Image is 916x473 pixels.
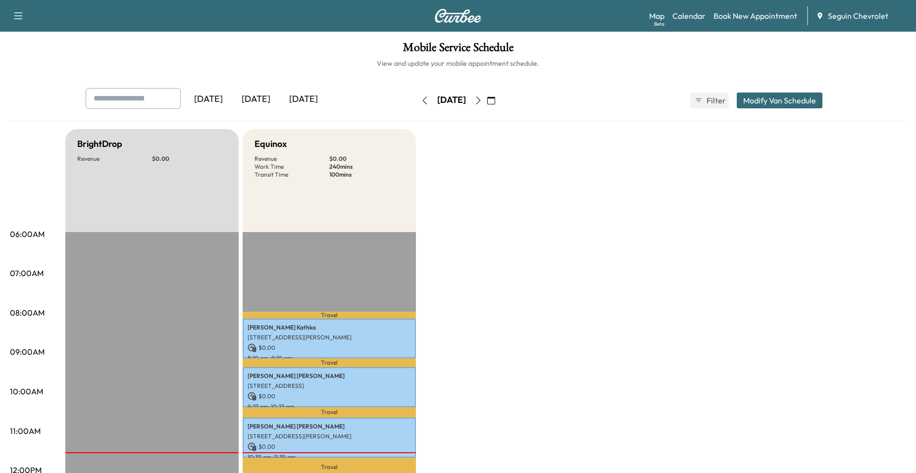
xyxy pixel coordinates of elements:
button: Modify Van Schedule [737,93,822,108]
a: Book New Appointment [713,10,797,22]
p: Travel [243,358,416,367]
p: Travel [243,312,416,318]
p: Transit Time [254,171,329,179]
a: Calendar [672,10,706,22]
p: 10:00AM [10,385,43,397]
div: [DATE] [280,88,327,111]
h1: Mobile Service Schedule [10,42,906,58]
img: Curbee Logo [434,9,482,23]
p: $ 0.00 [152,155,227,163]
p: 9:23 am - 10:23 am [248,403,411,411]
p: 09:00AM [10,346,45,358]
p: $ 0.00 [248,343,411,352]
p: $ 0.00 [248,442,411,451]
p: [PERSON_NAME] [PERSON_NAME] [248,423,411,430]
div: Beta [654,20,664,28]
p: 100 mins [329,171,404,179]
h6: View and update your mobile appointment schedule. [10,58,906,68]
p: 08:00AM [10,307,45,319]
span: Seguin Chevrolet [828,10,888,22]
p: 8:10 am - 9:10 am [248,354,411,362]
p: 06:00AM [10,228,45,240]
p: Revenue [254,155,329,163]
p: 11:00AM [10,425,41,437]
p: [STREET_ADDRESS][PERSON_NAME] [248,432,411,440]
div: [DATE] [437,94,466,106]
p: Travel [243,407,416,418]
p: [PERSON_NAME] [PERSON_NAME] [248,372,411,380]
p: [PERSON_NAME] Kathka [248,324,411,331]
p: $ 0.00 [329,155,404,163]
p: 240 mins [329,163,404,171]
p: Work Time [254,163,329,171]
p: 10:39 am - 11:39 am [248,453,411,461]
span: Filter [707,95,724,106]
div: [DATE] [232,88,280,111]
h5: Equinox [254,137,287,151]
p: $ 0.00 [248,392,411,401]
p: [STREET_ADDRESS][PERSON_NAME] [248,333,411,341]
p: [STREET_ADDRESS] [248,382,411,390]
button: Filter [690,93,729,108]
a: MapBeta [649,10,664,22]
h5: BrightDrop [77,137,122,151]
p: Revenue [77,155,152,163]
div: [DATE] [185,88,232,111]
p: 07:00AM [10,267,44,279]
